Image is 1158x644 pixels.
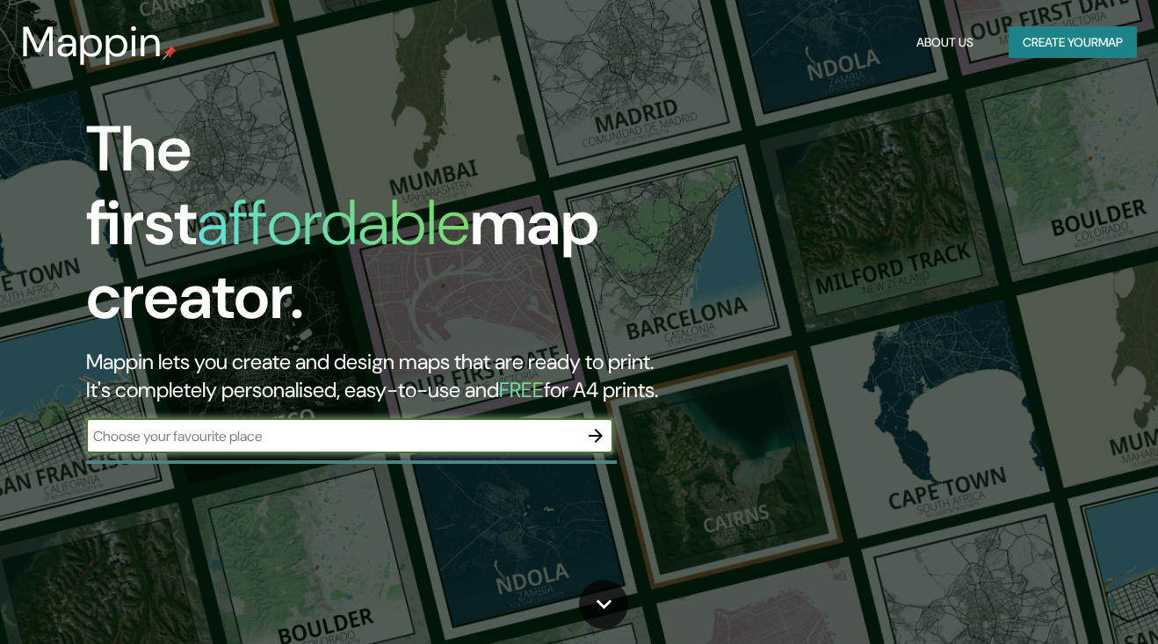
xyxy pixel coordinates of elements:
button: Create yourmap [1009,26,1137,59]
h5: FREE [499,376,544,403]
img: mappin-pin [163,46,177,60]
input: Choose your favourite place [86,426,578,446]
h1: The first map creator. [86,112,665,348]
button: About Us [909,26,981,59]
h2: Mappin lets you create and design maps that are ready to print. It's completely personalised, eas... [86,348,665,404]
h3: Mappin [21,18,163,67]
h1: affordable [197,182,470,264]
